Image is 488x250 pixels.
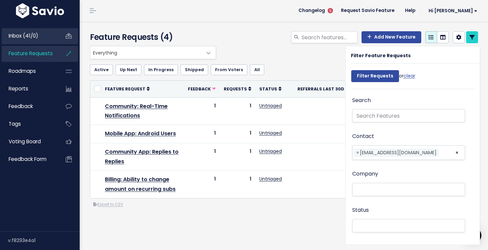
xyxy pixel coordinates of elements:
[2,134,55,149] a: Voting Board
[362,31,421,43] a: Add New Feature
[400,6,421,16] a: Help
[144,64,178,75] a: In Progress
[2,63,55,79] a: Roadmaps
[293,171,353,198] td: -
[259,85,282,92] a: Status
[429,8,477,13] span: Hi [PERSON_NAME]
[184,171,220,198] td: 1
[352,109,465,122] input: Search Features
[250,64,264,75] a: All
[351,67,415,89] div: or
[2,116,55,132] a: Tags
[90,64,478,75] ul: Filter feature requests
[116,64,141,75] a: Up Next
[9,103,33,110] span: Feedback
[9,67,36,74] span: Roadmaps
[14,3,66,18] img: logo-white.9d6f32f41409.svg
[220,125,255,143] td: 1
[354,149,439,157] li: jeni302@gmail.com
[220,97,255,125] td: 1
[90,31,213,43] h4: Feature Requests (4)
[2,46,55,61] a: Feature Requests
[2,99,55,114] a: Feedback
[105,148,179,165] a: Community App: Replies to Replies
[259,102,282,109] a: Untriaged
[297,86,344,92] span: Referrals Last 30d
[188,85,216,92] a: Feedback
[211,64,247,75] a: From Voters
[298,8,325,13] span: Changelog
[293,143,353,171] td: -
[360,149,437,156] span: [EMAIL_ADDRESS][DOMAIN_NAME]
[328,8,333,13] span: 5
[351,70,399,82] input: Filter Requests
[9,50,53,57] span: Feature Requests
[90,46,216,59] span: Everything
[105,102,168,120] a: Community: Real-Time Notifications
[352,205,369,215] label: Status
[404,72,415,79] a: clear
[259,130,282,136] a: Untriaged
[181,64,208,75] a: Shipped
[455,146,459,160] span: ×
[352,169,378,179] label: Company
[293,97,353,125] td: -
[356,149,359,156] span: ×
[105,130,176,137] a: Mobile App: Android Users
[105,85,150,92] a: Feature Request
[421,6,483,16] a: Hi [PERSON_NAME]
[2,81,55,96] a: Reports
[352,96,371,105] label: Search
[293,125,353,143] td: -
[9,85,28,92] span: Reports
[184,125,220,143] td: 1
[184,143,220,171] td: 1
[90,46,203,59] span: Everything
[90,64,113,75] a: Active
[184,97,220,125] td: 1
[9,138,41,145] span: Voting Board
[259,176,282,182] a: Untriaged
[188,86,211,92] span: Feedback
[224,86,247,92] span: Requests
[9,32,38,39] span: Inbox (41/0)
[259,86,277,92] span: Status
[220,171,255,198] td: 1
[2,152,55,167] a: Feedback form
[224,85,251,92] a: Requests
[352,132,374,141] label: Contact
[8,232,80,249] div: v.f8293e4a1
[9,156,46,163] span: Feedback form
[9,120,21,127] span: Tags
[297,85,349,92] a: Referrals Last 30d
[259,148,282,155] a: Untriaged
[93,202,123,207] a: Export to CSV
[351,52,411,59] strong: Filter Feature Requests
[336,6,400,16] a: Request Savio Feature
[2,28,55,44] a: Inbox (41/0)
[105,86,145,92] span: Feature Request
[105,176,176,193] a: Billing: Ability to change amount on recurring subs
[301,31,358,43] input: Search features...
[220,143,255,171] td: 1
